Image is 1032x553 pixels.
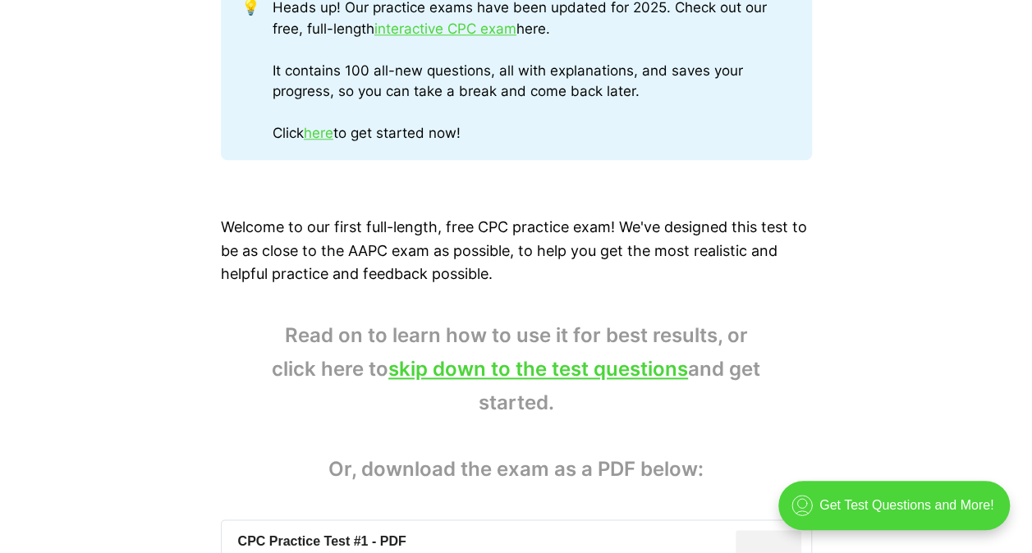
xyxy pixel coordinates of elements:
[221,216,812,286] p: Welcome to our first full-length, free CPC practice exam! We've designed this test to be as close...
[304,125,333,141] a: here
[374,21,516,37] a: interactive CPC exam
[388,357,688,381] a: skip down to the test questions
[238,533,729,551] div: CPC Practice Test #1 - PDF
[764,473,1032,553] iframe: portal-trigger
[221,319,812,487] blockquote: Read on to learn how to use it for best results, or click here to and get started. Or, download t...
